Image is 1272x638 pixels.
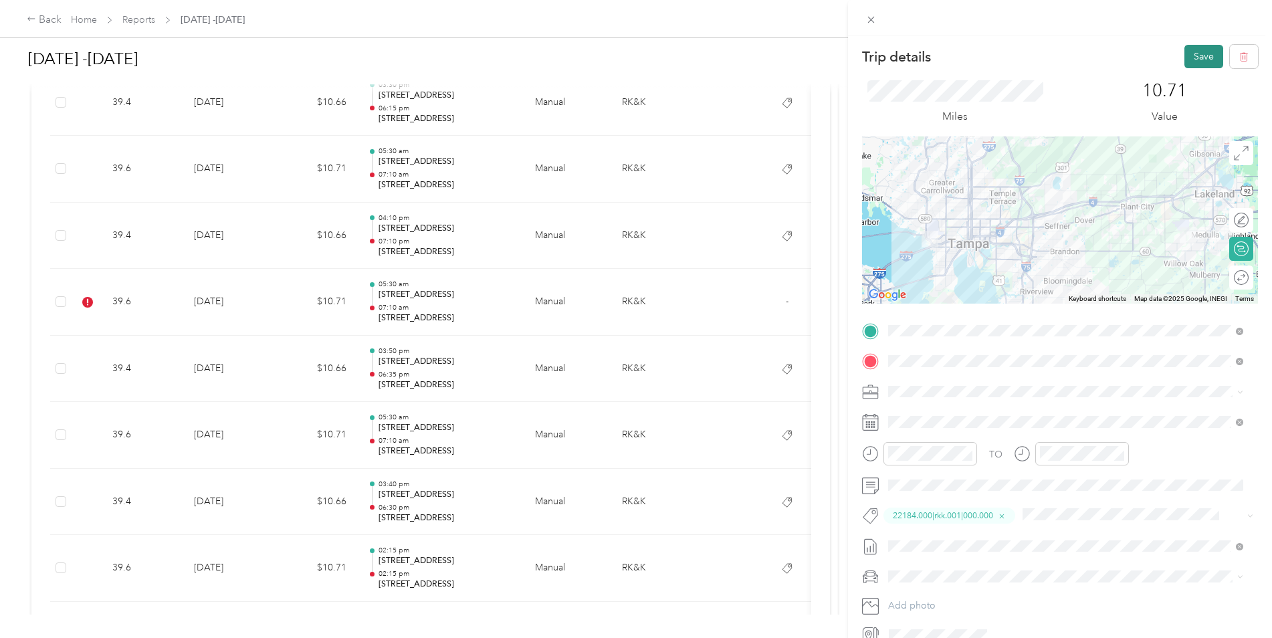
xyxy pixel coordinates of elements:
[862,47,931,66] p: Trip details
[883,597,1258,615] button: Add photo
[1184,45,1223,68] button: Save
[1142,80,1187,102] p: 10.71
[989,447,1002,461] div: TO
[1069,294,1126,304] button: Keyboard shortcuts
[865,286,910,304] img: Google
[1197,563,1272,638] iframe: Everlance-gr Chat Button Frame
[1134,295,1227,302] span: Map data ©2025 Google, INEGI
[883,508,1015,524] button: 22184.000|rkk.001|000.000
[865,286,910,304] a: Open this area in Google Maps (opens a new window)
[942,108,968,125] p: Miles
[893,510,993,522] span: 22184.000|rkk.001|000.000
[1152,108,1178,125] p: Value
